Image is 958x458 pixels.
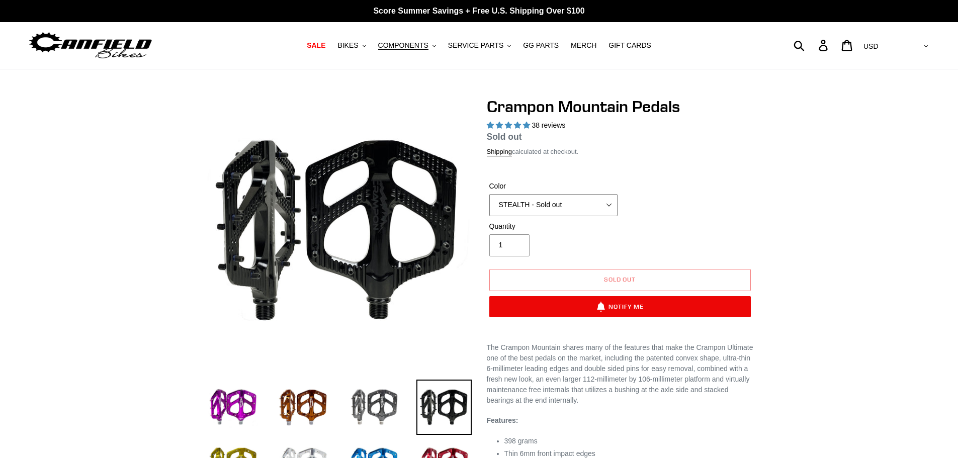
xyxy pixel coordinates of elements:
span: GIFT CARDS [608,41,651,50]
img: Canfield Bikes [28,30,153,61]
span: 4.97 stars [487,121,532,129]
span: BIKES [337,41,358,50]
li: 398 grams [504,436,753,446]
img: Load image into Gallery viewer, purple [205,380,260,435]
img: Load image into Gallery viewer, stealth [416,380,472,435]
span: COMPONENTS [378,41,428,50]
span: Sold out [487,132,522,142]
span: 38 reviews [532,121,565,129]
div: calculated at checkout. [487,147,753,157]
a: SALE [302,39,330,52]
strong: Features: [487,416,518,424]
span: Sold out [604,276,636,283]
a: GG PARTS [518,39,564,52]
a: GIFT CARDS [603,39,656,52]
img: Load image into Gallery viewer, grey [346,380,401,435]
a: MERCH [566,39,601,52]
span: MERCH [571,41,596,50]
button: Sold out [489,269,751,291]
p: The Crampon Mountain shares many of the features that make the Crampon Ultimate one of the best p... [487,342,753,406]
a: Shipping [487,148,512,156]
button: SERVICE PARTS [443,39,516,52]
button: Notify Me [489,296,751,317]
h1: Crampon Mountain Pedals [487,97,753,116]
span: SALE [307,41,325,50]
img: Load image into Gallery viewer, bronze [276,380,331,435]
button: COMPONENTS [373,39,441,52]
span: GG PARTS [523,41,559,50]
input: Search [799,34,825,56]
label: Color [489,181,618,192]
button: BIKES [332,39,371,52]
label: Quantity [489,221,618,232]
span: SERVICE PARTS [448,41,503,50]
